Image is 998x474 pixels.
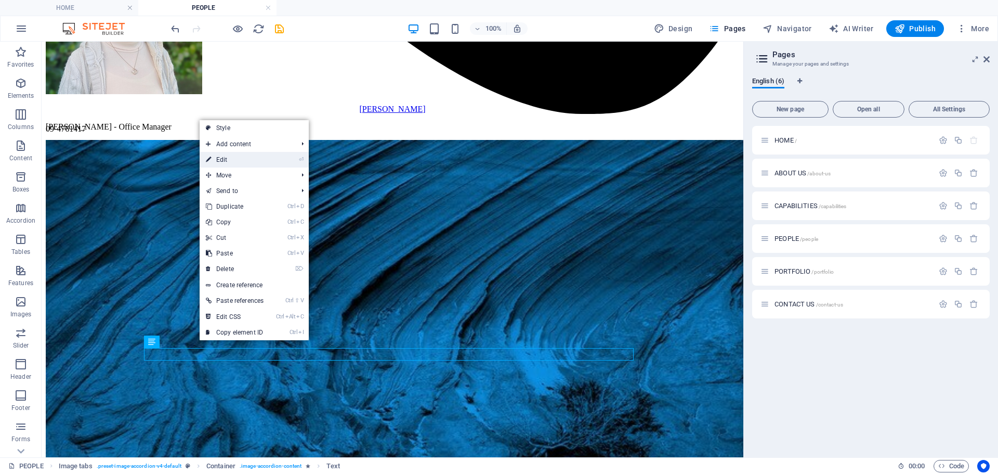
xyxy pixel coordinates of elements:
[954,267,963,276] div: Duplicate
[752,75,784,89] span: English (6)
[8,92,34,100] p: Elements
[954,136,963,145] div: Duplicate
[200,261,270,277] a: ⌦Delete
[200,183,293,199] a: Send to
[200,277,309,293] a: Create reference
[8,460,44,472] a: Click to cancel selection. Double-click to open Pages
[774,169,831,177] span: ABOUT US
[800,236,818,242] span: /people
[898,460,925,472] h6: Session time
[969,267,978,276] div: Remove
[771,137,934,144] div: HOME/
[969,169,978,177] div: Remove
[200,199,270,214] a: CtrlDDuplicate
[909,101,990,118] button: All Settings
[969,234,978,243] div: Remove
[772,50,990,59] h2: Pages
[819,203,847,209] span: /capabilities
[200,120,309,136] a: Style
[771,170,934,176] div: ABOUT US/about-us
[650,20,697,37] button: Design
[909,460,925,472] span: 00 00
[757,106,824,112] span: New page
[763,23,812,34] span: Navigator
[916,462,917,470] span: :
[939,201,948,210] div: Settings
[200,168,293,183] span: Move
[200,214,270,230] a: CtrlCCopy
[253,23,265,35] i: Reload page
[934,460,969,472] button: Code
[231,22,244,35] button: Click here to leave preview mode and continue editing
[295,265,304,272] i: ⌦
[758,20,816,37] button: Navigator
[774,300,843,308] span: Click to open page
[939,169,948,177] div: Settings
[938,460,964,472] span: Code
[299,156,304,163] i: ⏎
[650,20,697,37] div: Design (Ctrl+Alt+Y)
[169,23,181,35] i: Undo: Change text (Ctrl+Z)
[952,20,993,37] button: More
[485,22,502,35] h6: 100%
[939,300,948,309] div: Settings
[954,234,963,243] div: Duplicate
[138,2,277,14] h4: PEOPLE
[295,297,299,304] i: ⇧
[273,22,285,35] button: save
[774,267,834,275] span: PORTFOLIO
[12,185,30,194] p: Boxes
[287,219,296,225] i: Ctrl
[513,24,522,33] i: On resize automatically adjust zoom level to fit chosen device.
[186,463,190,469] i: This element is a customizable preset
[774,202,846,210] span: Click to open page
[240,460,301,472] span: . image-accordion-content
[470,22,507,35] button: 100%
[200,136,293,152] span: Add content
[200,152,270,168] a: ⏎Edit
[200,309,270,325] a: CtrlAltCEdit CSS
[298,329,304,336] i: I
[9,154,32,162] p: Content
[705,20,750,37] button: Pages
[59,460,340,472] nav: breadcrumb
[939,267,948,276] div: Settings
[939,136,948,145] div: Settings
[7,60,34,69] p: Favorites
[11,404,30,412] p: Footer
[811,269,833,275] span: /portfolio
[200,230,270,246] a: CtrlXCut
[285,313,296,320] i: Alt
[296,250,304,257] i: V
[11,435,30,443] p: Forms
[287,250,296,257] i: Ctrl
[296,219,304,225] i: C
[774,136,797,144] span: Click to open page
[11,248,30,256] p: Tables
[771,301,934,308] div: CONTACT US/contact-us
[200,293,270,309] a: Ctrl⇧VPaste references
[8,123,34,131] p: Columns
[60,22,138,35] img: Editor Logo
[10,373,31,381] p: Header
[816,302,844,308] span: /contact-us
[326,460,339,472] span: Click to select. Double-click to edit
[290,329,298,336] i: Ctrl
[752,77,990,97] div: Language Tabs
[956,23,989,34] span: More
[654,23,693,34] span: Design
[276,313,284,320] i: Ctrl
[771,235,934,242] div: PEOPLE/people
[774,235,818,242] span: PEOPLE
[59,460,93,472] span: Click to select. Double-click to edit
[206,460,235,472] span: Click to select. Double-click to edit
[771,202,934,209] div: CAPABILITIES/capabilities
[13,341,29,350] p: Slider
[169,22,181,35] button: undo
[807,171,831,176] span: /about-us
[8,279,33,287] p: Features
[200,246,270,261] a: CtrlVPaste
[306,463,310,469] i: Element contains an animation
[913,106,985,112] span: All Settings
[969,300,978,309] div: Remove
